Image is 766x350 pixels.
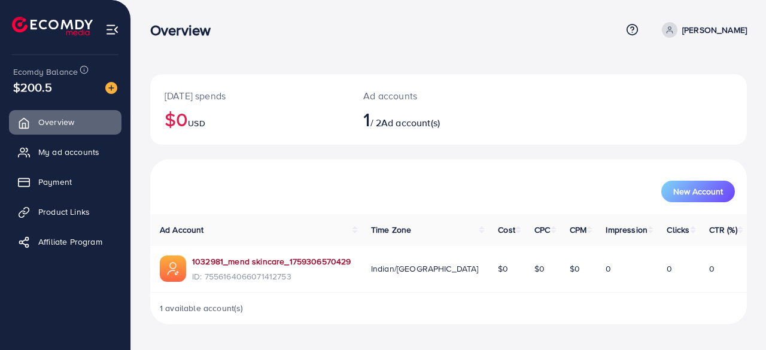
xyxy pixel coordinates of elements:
[192,270,351,282] span: ID: 7556164066071412753
[673,187,723,196] span: New Account
[667,263,672,275] span: 0
[570,224,586,236] span: CPM
[38,206,90,218] span: Product Links
[160,224,204,236] span: Ad Account
[160,255,186,282] img: ic-ads-acc.e4c84228.svg
[715,296,757,341] iframe: Chat
[606,263,611,275] span: 0
[570,263,580,275] span: $0
[38,176,72,188] span: Payment
[498,224,515,236] span: Cost
[150,22,220,39] h3: Overview
[363,89,484,103] p: Ad accounts
[606,224,648,236] span: Impression
[13,66,78,78] span: Ecomdy Balance
[165,108,335,130] h2: $0
[9,230,121,254] a: Affiliate Program
[105,23,119,36] img: menu
[709,224,737,236] span: CTR (%)
[105,82,117,94] img: image
[165,89,335,103] p: [DATE] spends
[12,17,93,35] img: logo
[363,108,484,130] h2: / 2
[38,236,102,248] span: Affiliate Program
[534,263,545,275] span: $0
[9,140,121,164] a: My ad accounts
[363,105,370,133] span: 1
[9,110,121,134] a: Overview
[371,263,479,275] span: Indian/[GEOGRAPHIC_DATA]
[661,181,735,202] button: New Account
[498,263,508,275] span: $0
[38,146,99,158] span: My ad accounts
[534,224,550,236] span: CPC
[9,200,121,224] a: Product Links
[371,224,411,236] span: Time Zone
[667,224,689,236] span: Clicks
[192,255,351,267] a: 1032981_mend skincare_1759306570429
[188,117,205,129] span: USD
[38,116,74,128] span: Overview
[13,78,52,96] span: $200.5
[160,302,244,314] span: 1 available account(s)
[682,23,747,37] p: [PERSON_NAME]
[657,22,747,38] a: [PERSON_NAME]
[709,263,715,275] span: 0
[381,116,440,129] span: Ad account(s)
[9,170,121,194] a: Payment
